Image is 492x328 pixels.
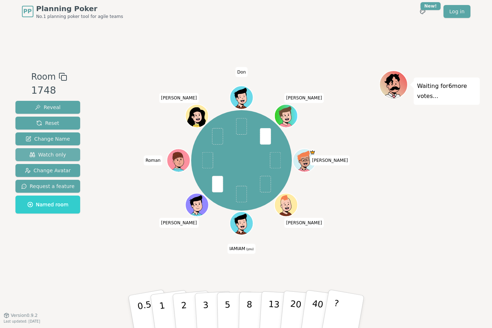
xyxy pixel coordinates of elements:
[11,313,38,318] span: Version 0.9.2
[231,212,253,234] button: Click to change your avatar
[310,155,350,165] span: Click to change your name
[31,70,56,83] span: Room
[417,81,476,101] p: Waiting for 6 more votes...
[420,2,441,10] div: New!
[21,183,75,190] span: Request a feature
[245,248,254,251] span: (you)
[26,135,70,142] span: Change Name
[36,14,123,19] span: No.1 planning poker tool for agile teams
[15,117,81,130] button: Reset
[31,83,67,98] div: 1748
[29,151,66,158] span: Watch only
[235,67,248,77] span: Click to change your name
[416,5,429,18] button: New!
[15,180,81,193] button: Request a feature
[309,149,315,155] span: James is the host
[36,4,123,14] span: Planning Poker
[22,4,123,19] a: PPPlanning PokerNo.1 planning poker tool for agile teams
[4,319,40,323] span: Last updated: [DATE]
[443,5,470,18] a: Log in
[15,148,81,161] button: Watch only
[25,167,71,174] span: Change Avatar
[23,7,32,16] span: PP
[27,201,69,208] span: Named room
[227,244,256,254] span: Click to change your name
[144,155,162,165] span: Click to change your name
[36,120,59,127] span: Reset
[159,93,199,103] span: Click to change your name
[15,132,81,145] button: Change Name
[159,218,199,228] span: Click to change your name
[35,104,60,111] span: Reveal
[15,164,81,177] button: Change Avatar
[15,101,81,114] button: Reveal
[284,218,324,228] span: Click to change your name
[15,196,81,214] button: Named room
[284,93,324,103] span: Click to change your name
[4,313,38,318] button: Version0.9.2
